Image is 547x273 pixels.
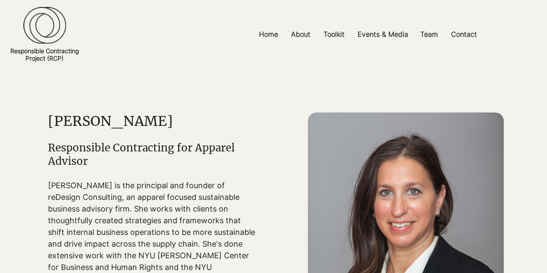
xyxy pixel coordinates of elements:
[253,25,285,44] a: Home
[353,25,413,44] p: Events & Media
[445,25,483,44] a: Contact
[414,25,445,44] a: Team
[48,112,258,130] h1: [PERSON_NAME]
[189,25,547,44] nav: Site
[285,25,317,44] a: About
[317,25,351,44] a: Toolkit
[287,25,315,44] p: About
[255,25,282,44] p: Home
[319,25,349,44] p: Toolkit
[10,47,79,62] a: Responsible ContractingProject (RCP)
[416,25,442,44] p: Team
[48,141,258,168] h1: Responsible Contracting for Apparel Advisor
[351,25,414,44] a: Events & Media
[447,25,481,44] p: Contact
